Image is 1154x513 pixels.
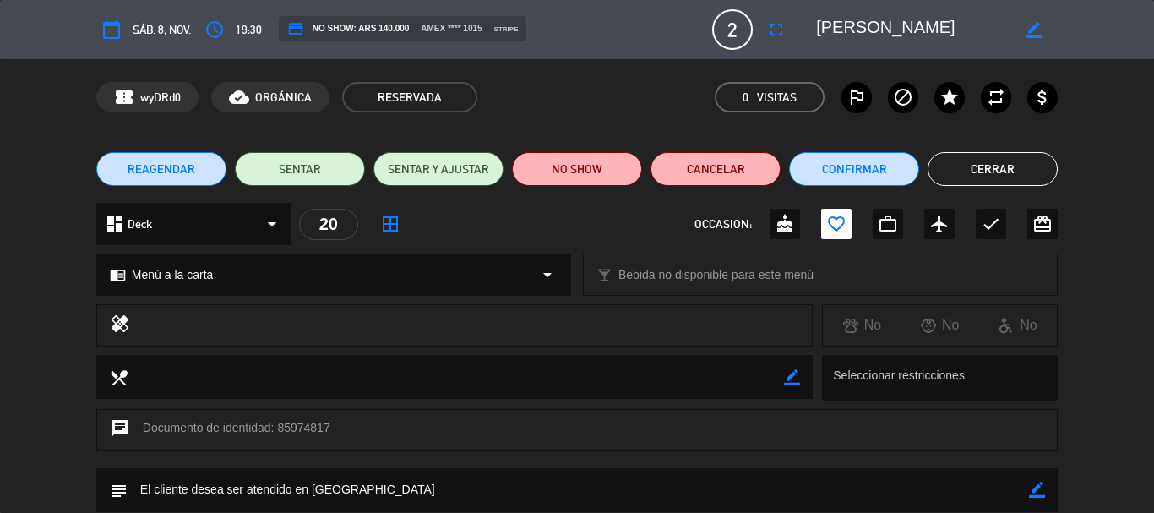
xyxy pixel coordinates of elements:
i: star [939,87,960,107]
i: chat [110,418,130,442]
button: NO SHOW [512,152,642,186]
div: No [979,314,1057,336]
div: No [823,314,901,336]
div: 20 [299,209,358,240]
span: confirmation_number [114,87,134,107]
button: calendar_today [96,14,127,45]
span: sáb. 8, nov. [133,20,191,40]
i: outlined_flag [846,87,867,107]
i: attach_money [1032,87,1053,107]
i: border_color [784,369,800,385]
span: wyDRd0 [140,88,181,107]
span: RESERVADA [342,82,477,112]
span: stripe [494,24,519,35]
button: Cancelar [650,152,781,186]
span: OCCASION: [694,215,752,234]
span: ORGÁNICA [255,88,312,107]
i: cake [775,214,795,234]
button: SENTAR Y AJUSTAR [373,152,504,186]
i: card_giftcard [1032,214,1053,234]
i: arrow_drop_down [262,214,282,234]
span: 0 [743,88,748,107]
span: Bebida no disponible para este menú [618,265,814,285]
em: Visitas [757,88,797,107]
button: access_time [199,14,230,45]
i: block [893,87,913,107]
i: border_all [380,214,400,234]
div: No [901,314,979,336]
i: cloud_done [229,87,249,107]
i: work_outline [878,214,898,234]
button: SENTAR [235,152,365,186]
i: border_color [1029,482,1045,498]
span: NO SHOW: ARS 140.000 [287,20,409,37]
i: check [981,214,1001,234]
span: 19:30 [236,20,262,40]
i: local_bar [596,267,612,283]
button: fullscreen [761,14,792,45]
i: airplanemode_active [929,214,950,234]
button: REAGENDAR [96,152,226,186]
span: REAGENDAR [128,161,195,178]
span: 2 [712,9,753,50]
i: repeat [986,87,1006,107]
i: local_dining [109,368,128,386]
i: access_time [204,19,225,40]
i: chrome_reader_mode [110,267,126,283]
i: fullscreen [766,19,787,40]
i: arrow_drop_down [537,265,558,285]
button: Cerrar [928,152,1058,186]
i: dashboard [105,214,125,234]
i: healing [110,314,130,337]
div: Documento de identidad: 85974817 [96,409,1058,451]
i: border_color [1026,22,1042,38]
i: favorite_border [826,214,846,234]
span: Menú a la carta [132,265,214,285]
button: Confirmar [789,152,919,186]
i: calendar_today [101,19,122,40]
i: credit_card [287,20,304,37]
i: subject [109,481,128,499]
span: Deck [128,215,152,234]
